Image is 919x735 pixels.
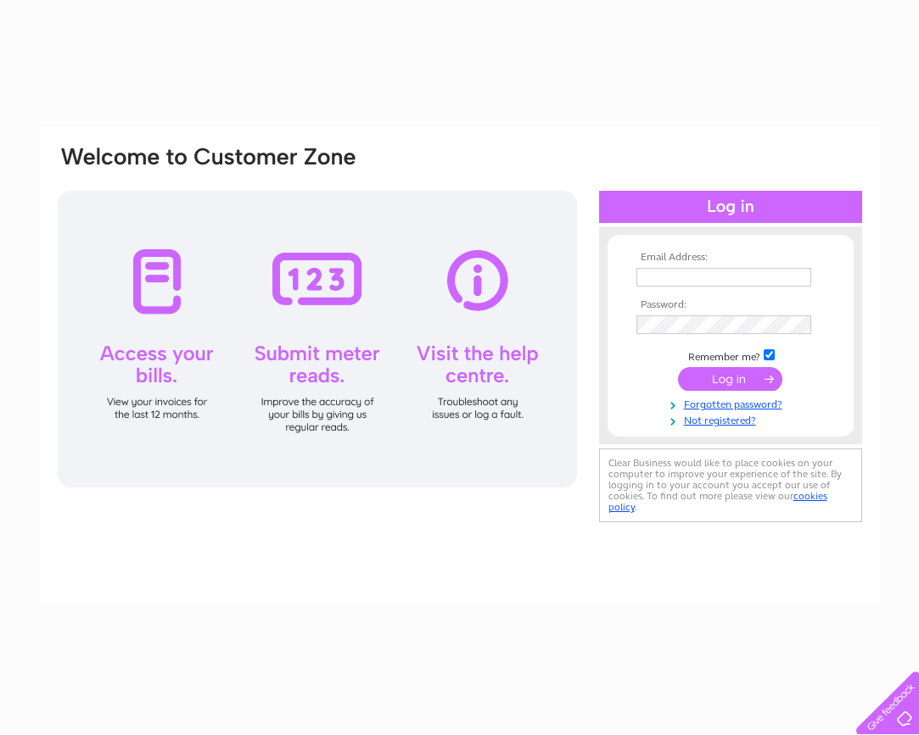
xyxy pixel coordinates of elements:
th: Password: [632,299,829,311]
a: cookies policy [608,490,827,513]
div: Clear Business would like to place cookies on your computer to improve your experience of the sit... [599,448,862,522]
input: Submit [678,367,782,391]
a: Forgotten password? [636,395,829,411]
a: Not registered? [636,411,829,427]
th: Email Address: [632,252,829,264]
td: Remember me? [632,347,829,364]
